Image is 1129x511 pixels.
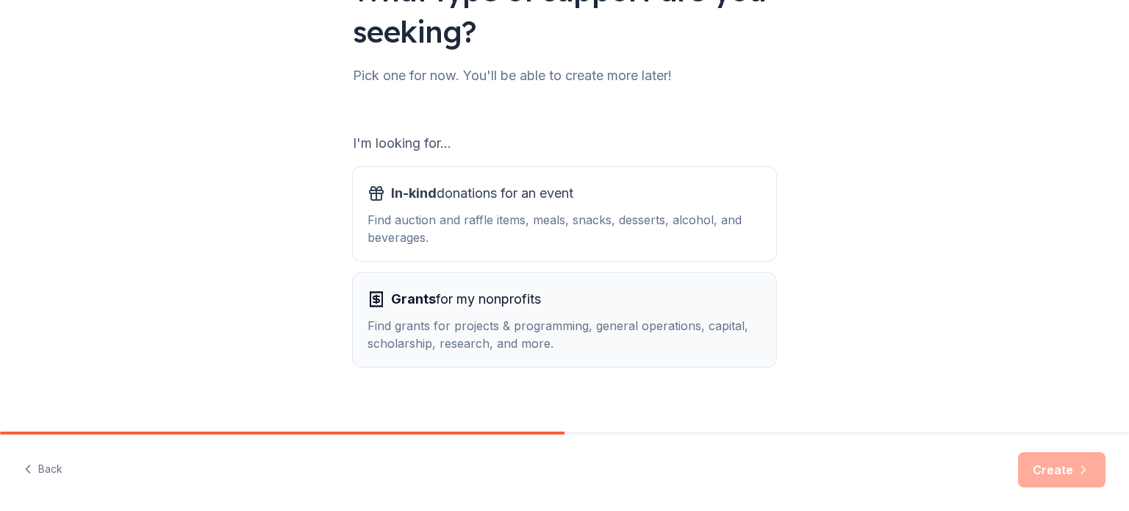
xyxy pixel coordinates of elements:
div: I'm looking for... [353,132,776,155]
div: Find auction and raffle items, meals, snacks, desserts, alcohol, and beverages. [368,211,761,246]
button: In-kinddonations for an eventFind auction and raffle items, meals, snacks, desserts, alcohol, and... [353,167,776,261]
div: Find grants for projects & programming, general operations, capital, scholarship, research, and m... [368,317,761,352]
button: Grantsfor my nonprofitsFind grants for projects & programming, general operations, capital, schol... [353,273,776,367]
span: Grants [391,291,436,307]
span: donations for an event [391,182,573,205]
span: In-kind [391,185,437,201]
button: Back [24,454,62,485]
span: for my nonprofits [391,287,541,311]
div: Pick one for now. You'll be able to create more later! [353,64,776,87]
